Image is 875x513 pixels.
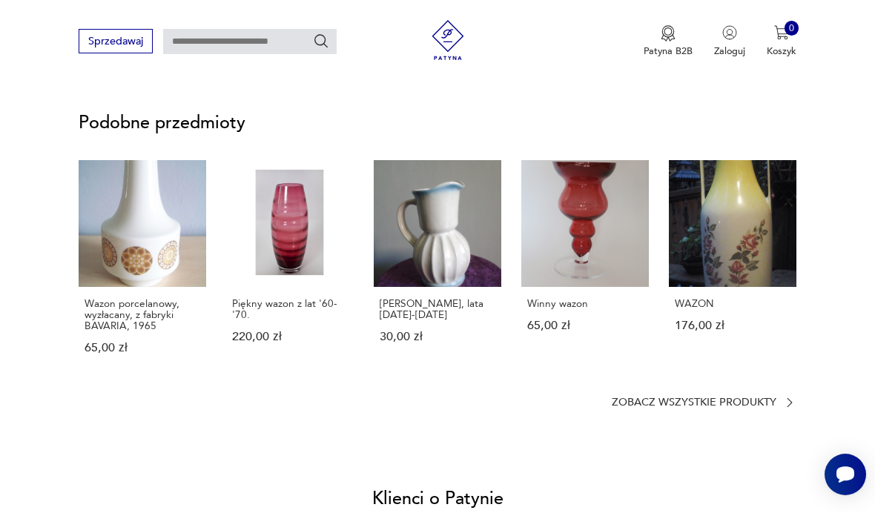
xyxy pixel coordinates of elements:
[232,298,348,321] p: Piękny wazon z lat '60-'70.
[79,116,796,132] p: Podobne przedmioty
[79,160,206,380] a: Wazon porcelanowy, wyzłacany, z fabryki BAVARIA, 1965Wazon porcelanowy, wyzłacany, z fabryki BAVA...
[767,44,796,58] p: Koszyk
[644,44,693,58] p: Patyna B2B
[226,160,354,380] a: Piękny wazon z lat '60-'70.Piękny wazon z lat '60-'70.220,00 zł
[669,160,796,380] a: WAZONWAZON176,00 zł
[722,25,737,40] img: Ikonka użytkownika
[380,298,495,321] p: [PERSON_NAME], lata [DATE]-[DATE]
[85,342,200,354] p: 65,00 zł
[825,454,866,495] iframe: Smartsupp widget button
[774,25,789,40] img: Ikona koszyka
[232,331,348,342] p: 220,00 zł
[521,160,649,380] a: Winny wazonWinny wazon65,00 zł
[714,44,745,58] p: Zaloguj
[527,320,643,331] p: 65,00 zł
[612,396,796,409] a: Zobacz wszystkie produkty
[675,320,790,331] p: 176,00 zł
[85,298,200,332] p: Wazon porcelanowy, wyzłacany, z fabryki BAVARIA, 1965
[644,25,693,58] a: Ikona medaluPatyna B2B
[644,25,693,58] button: Patyna B2B
[423,20,473,60] img: Patyna - sklep z meblami i dekoracjami vintage
[675,298,790,309] p: WAZON
[79,29,152,53] button: Sprzedawaj
[79,38,152,47] a: Sprzedawaj
[313,33,329,49] button: Szukaj
[767,25,796,58] button: 0Koszyk
[661,25,676,42] img: Ikona medalu
[380,331,495,342] p: 30,00 zł
[785,21,799,36] div: 0
[374,160,501,380] a: Wazon Bolesławiec, lata 1920-1940[PERSON_NAME], lata [DATE]-[DATE]30,00 zł
[612,398,776,407] p: Zobacz wszystkie produkty
[714,25,745,58] button: Zaloguj
[372,488,503,511] h2: Klienci o Patynie
[527,298,643,309] p: Winny wazon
